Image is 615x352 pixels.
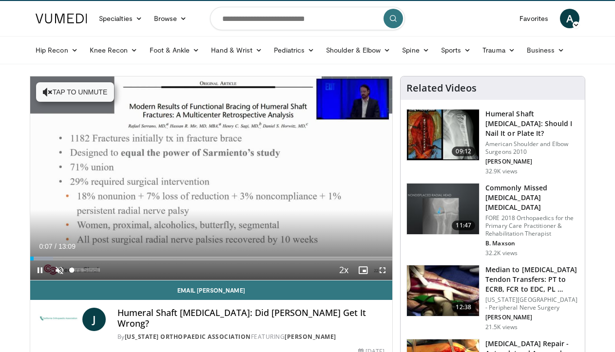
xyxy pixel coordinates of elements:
img: 304908_0001_1.png.150x105_q85_crop-smart_upscale.jpg [407,265,479,316]
a: Knee Recon [84,40,144,60]
span: / [55,242,57,250]
img: sot_1.png.150x105_q85_crop-smart_upscale.jpg [407,110,479,160]
input: Search topics, interventions [210,7,405,30]
button: Enable picture-in-picture mode [353,260,373,280]
div: Progress Bar [30,257,392,260]
button: Playback Rate [334,260,353,280]
video-js: Video Player [30,76,392,280]
h3: Median to [MEDICAL_DATA] Tendon Transfers: PT to ECRB, FCR to EDC, PL … [485,265,579,294]
a: [US_STATE] Orthopaedic Association [125,333,251,341]
a: Browse [148,9,193,28]
a: Foot & Ankle [144,40,206,60]
p: American Shoulder and Elbow Surgeons 2010 [485,140,579,156]
img: California Orthopaedic Association [38,308,78,331]
a: 11:47 Commonly Missed [MEDICAL_DATA] [MEDICAL_DATA] FORE 2018 Orthopaedics for the Primary Care P... [406,183,579,257]
p: FORE 2018 Orthopaedics for the Primary Care Practitioner & Rehabilitation Therapist [485,214,579,238]
a: 09:12 Humeral Shaft [MEDICAL_DATA]: Should I Nail It or Plate It? American Shoulder and Elbow Sur... [406,109,579,175]
p: [PERSON_NAME] [485,314,579,321]
a: Hand & Wrist [205,40,268,60]
button: Fullscreen [373,260,392,280]
a: Sports [435,40,477,60]
a: Spine [396,40,435,60]
p: [PERSON_NAME] [485,158,579,166]
p: B. Maxson [485,240,579,247]
a: A [560,9,579,28]
p: 32.2K views [485,249,518,257]
button: Pause [30,260,50,280]
h4: Related Videos [406,82,477,94]
a: Hip Recon [30,40,84,60]
div: By FEATURING [117,333,384,341]
span: 09:12 [452,147,475,156]
h3: Humeral Shaft [MEDICAL_DATA]: Should I Nail It or Plate It? [485,109,579,138]
a: Specialties [93,9,148,28]
a: 12:38 Median to [MEDICAL_DATA] Tendon Transfers: PT to ECRB, FCR to EDC, PL … [US_STATE][GEOGRAPH... [406,265,579,331]
a: Business [521,40,571,60]
img: VuMedi Logo [36,14,87,23]
a: Shoulder & Elbow [320,40,396,60]
a: J [82,308,106,331]
span: 0:07 [39,242,52,250]
a: Email [PERSON_NAME] [30,280,392,300]
button: Tap to unmute [36,82,114,102]
a: Trauma [477,40,521,60]
div: Volume Level [72,268,99,272]
h4: Humeral Shaft [MEDICAL_DATA]: Did [PERSON_NAME] Get It Wrong? [117,308,384,329]
h3: Commonly Missed [MEDICAL_DATA] [MEDICAL_DATA] [485,183,579,212]
a: [PERSON_NAME] [285,333,336,341]
button: Unmute [50,260,69,280]
span: 13:09 [58,242,76,250]
span: 12:38 [452,302,475,312]
span: 11:47 [452,221,475,230]
a: Favorites [514,9,554,28]
p: 32.9K views [485,167,518,175]
img: b2c65235-e098-4cd2-ab0f-914df5e3e270.150x105_q85_crop-smart_upscale.jpg [407,184,479,234]
p: [US_STATE][GEOGRAPHIC_DATA] - Peripheral Nerve Surgery [485,296,579,312]
a: Pediatrics [268,40,320,60]
p: 21.5K views [485,323,518,331]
